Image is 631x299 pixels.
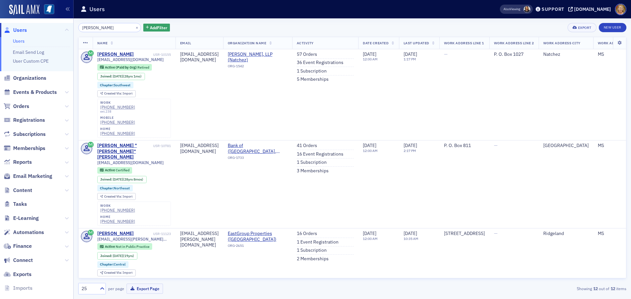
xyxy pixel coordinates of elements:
span: Activity [297,41,314,45]
time: 2:17 PM [404,148,416,153]
span: Joined : [100,74,113,78]
a: [PERSON_NAME] "[PERSON_NAME]" [PERSON_NAME] [97,143,152,160]
span: — [494,142,498,148]
a: 1 Subscription [297,160,327,165]
span: Orders [13,103,29,110]
a: 3 Memberships [297,168,329,174]
input: Search… [78,23,141,32]
span: [DATE] [113,253,123,258]
div: Also [503,7,510,11]
div: Export [578,26,592,30]
button: Export Page [127,284,163,294]
div: Created Via: Import [97,269,136,276]
a: Users [4,27,27,34]
div: Import [104,271,132,275]
a: Connect [4,257,33,264]
span: Work Address City [543,41,581,45]
div: P. O. Box 1027 [494,52,534,57]
a: Subscriptions [4,131,46,138]
span: [EMAIL_ADDRESS][DOMAIN_NAME] [97,160,164,165]
div: Created Via: Import [97,193,136,200]
div: 25 [82,285,96,292]
img: SailAMX [9,5,39,15]
a: Tasks [4,201,27,208]
span: EastGroup Properties (Ridgeland) [228,231,288,242]
a: Content [4,187,32,194]
span: Noma Burge [524,6,530,13]
span: Created Via : [104,270,123,275]
a: User Custom CPE [13,58,49,64]
div: Active (Paid by Org): Active (Paid by Org): Retired [97,64,152,71]
time: 12:00 AM [363,236,378,241]
a: Bank of ([GEOGRAPHIC_DATA], [GEOGRAPHIC_DATA]) [228,143,288,154]
div: Import [104,92,132,96]
a: [PHONE_NUMBER] [100,208,135,213]
span: Imports [13,285,33,292]
span: Add Filter [150,25,167,31]
div: Active: Active: Certified [97,167,132,174]
div: ORG-1733 [228,156,288,162]
a: Chapter:Northeast [100,186,130,190]
span: Chapter : [100,186,114,190]
div: [PHONE_NUMBER] [100,131,135,136]
a: Exports [4,271,32,278]
div: P. O. Box 811 [444,143,485,149]
div: USR-10155 [135,53,171,57]
span: Active [105,244,116,249]
div: [EMAIL_ADDRESS][DOMAIN_NAME] [180,143,219,154]
span: Subscriptions [13,131,46,138]
strong: 12 [609,286,616,291]
span: Finance [13,243,32,250]
span: [DATE] [363,51,376,57]
strong: 12 [592,286,599,291]
a: New User [599,23,626,32]
button: Export [568,23,596,32]
span: [DATE] [113,177,123,182]
a: Automations [4,229,44,236]
time: 10:35 AM [404,236,418,241]
div: (28yrs 1mo) [113,74,142,78]
div: USR-11123 [135,232,171,236]
a: Registrations [4,117,45,124]
div: USR-10781 [153,144,171,148]
img: SailAMX [44,4,54,14]
span: Organizations [13,75,46,82]
div: work [100,204,135,208]
a: Users [13,38,25,44]
div: [EMAIL_ADDRESS][DOMAIN_NAME] [180,52,219,63]
span: Organization Name [228,41,267,45]
span: [DATE] [404,51,417,57]
a: Memberships [4,145,45,152]
span: Users [13,27,27,34]
a: Active (Paid by Org) Retired [100,65,149,69]
button: × [134,24,140,30]
a: [PERSON_NAME] [97,52,134,57]
a: 16 Event Registrations [297,151,343,157]
a: View Homepage [39,4,54,15]
span: Memberships [13,145,45,152]
div: Chapter: [97,261,129,268]
a: Email Marketing [4,173,52,180]
a: 1 Event Registration [297,239,339,245]
div: home [100,127,135,131]
span: Certified [116,168,129,172]
a: 5 Memberships [297,76,329,82]
span: Active [105,168,116,172]
a: Organizations [4,75,46,82]
a: Finance [4,243,32,250]
a: Imports [4,285,33,292]
a: 41 Orders [297,143,317,149]
a: Reports [4,159,32,166]
a: [PHONE_NUMBER] [100,219,135,224]
div: (28yrs 8mos) [113,177,143,182]
div: Ridgeland [543,231,589,237]
div: Support [542,6,564,12]
div: home [100,215,135,219]
span: E-Learning [13,215,39,222]
time: 12:00 AM [363,57,378,61]
div: [DOMAIN_NAME] [574,6,611,12]
span: Viewing [503,7,520,11]
div: [PHONE_NUMBER] [100,120,135,125]
span: Name [97,41,108,45]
